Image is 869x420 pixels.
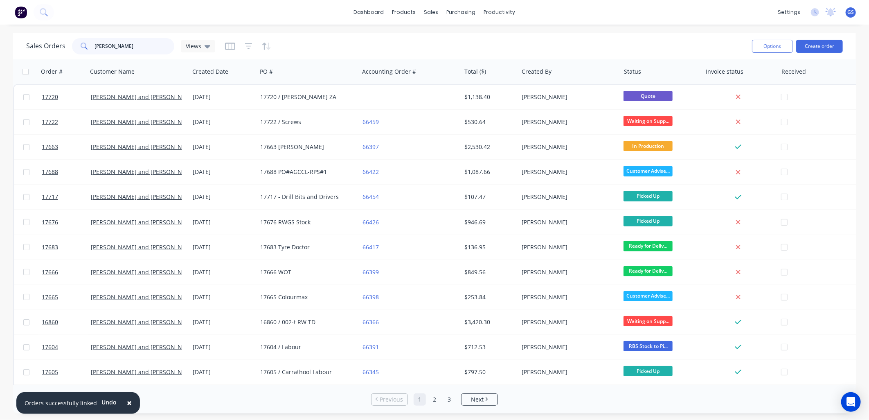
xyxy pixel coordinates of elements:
span: Waiting on Supp... [624,116,673,126]
span: Customer Advise... [624,291,673,301]
span: 17720 [42,93,58,101]
div: $3,420.30 [464,318,513,326]
div: products [388,6,420,18]
div: Order # [41,68,63,76]
div: [DATE] [193,243,254,251]
div: purchasing [443,6,480,18]
div: Created Date [192,68,228,76]
span: 17722 [42,118,58,126]
div: 17605 / Carrathool Labour [260,368,351,376]
a: Page 3 [443,393,455,406]
div: PO # [260,68,273,76]
span: 17676 [42,218,58,226]
div: [PERSON_NAME] [522,118,612,126]
div: 17688 PO#AGCCL-RPS#1 [260,168,351,176]
div: 17717 - Drill Bits and Drivers [260,193,351,201]
div: Received [781,68,806,76]
a: [PERSON_NAME] and [PERSON_NAME] [91,268,196,276]
div: 16860 / 002-t RW TD [260,318,351,326]
span: 17717 [42,193,58,201]
span: Picked Up [624,191,673,201]
div: [PERSON_NAME] [522,293,612,301]
span: 17666 [42,268,58,276]
a: 66426 [362,218,379,226]
div: 17722 / Screws [260,118,351,126]
div: [PERSON_NAME] [522,243,612,251]
button: Undo [97,396,121,409]
span: Waiting on Supp... [624,316,673,326]
a: [PERSON_NAME] and [PERSON_NAME] [91,193,196,201]
div: $946.69 [464,218,513,226]
span: Ready for Deliv... [624,241,673,251]
span: 17665 [42,293,58,301]
a: 66422 [362,168,379,176]
span: Picked Up [624,366,673,376]
div: Created By [522,68,552,76]
button: Options [752,40,793,53]
a: Previous page [371,395,407,404]
div: [PERSON_NAME] [522,343,612,351]
a: [PERSON_NAME] and [PERSON_NAME] [91,93,196,101]
button: Close [119,393,140,413]
div: $1,138.40 [464,93,513,101]
div: [DATE] [193,318,254,326]
div: Status [624,68,641,76]
div: Invoice status [706,68,743,76]
span: Views [186,42,201,50]
div: $136.95 [464,243,513,251]
a: dashboard [350,6,388,18]
div: $712.53 [464,343,513,351]
span: 17683 [42,243,58,251]
a: 17665 [42,285,91,309]
span: GS [848,9,854,16]
div: Orders successfully linked [25,399,97,407]
a: 66454 [362,193,379,201]
div: [PERSON_NAME] [522,193,612,201]
a: 17722 [42,110,91,134]
a: 17663 [42,135,91,159]
div: Accounting Order # [362,68,416,76]
a: 66459 [362,118,379,126]
div: $1,087.66 [464,168,513,176]
span: In Production [624,141,673,151]
a: 66397 [362,143,379,151]
div: [DATE] [193,93,254,101]
span: Previous [380,395,403,404]
a: 17666 [42,260,91,285]
span: 17663 [42,143,58,151]
span: Ready for Deliv... [624,266,673,276]
a: Page 1 is your current page [414,393,426,406]
a: 17683 [42,235,91,260]
a: 66391 [362,343,379,351]
div: [DATE] [193,268,254,276]
div: productivity [480,6,520,18]
div: [PERSON_NAME] [522,93,612,101]
div: $2,530.42 [464,143,513,151]
a: 17720 [42,85,91,109]
a: 66399 [362,268,379,276]
div: [DATE] [193,293,254,301]
a: 17717 [42,185,91,209]
div: Open Intercom Messenger [841,392,861,412]
div: [PERSON_NAME] [522,368,612,376]
div: [DATE] [193,218,254,226]
a: [PERSON_NAME] and [PERSON_NAME] [91,218,196,226]
div: [DATE] [193,343,254,351]
div: 17604 / Labour [260,343,351,351]
a: [PERSON_NAME] and [PERSON_NAME] [91,343,196,351]
div: [DATE] [193,143,254,151]
div: [DATE] [193,368,254,376]
a: [PERSON_NAME] and [PERSON_NAME] [91,293,196,301]
span: RBS Stock to Pi... [624,341,673,351]
a: 17688 [42,160,91,184]
div: [DATE] [193,193,254,201]
div: [PERSON_NAME] [522,318,612,326]
a: Page 2 [428,393,441,406]
div: $253.84 [464,293,513,301]
div: 17676 RWGS Stock [260,218,351,226]
span: Next [471,395,484,404]
a: [PERSON_NAME] and [PERSON_NAME] [91,243,196,251]
span: Picked Up [624,216,673,226]
div: 17663 [PERSON_NAME] [260,143,351,151]
div: 17665 Colourmax [260,293,351,301]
